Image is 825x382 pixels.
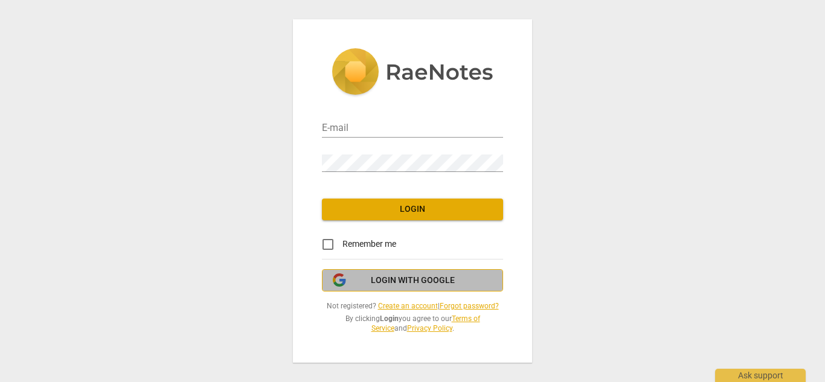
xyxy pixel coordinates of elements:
img: 5ac2273c67554f335776073100b6d88f.svg [332,48,493,98]
span: Remember me [342,238,396,250]
a: Forgot password? [440,302,499,310]
a: Terms of Service [371,314,480,333]
button: Login with Google [322,269,503,292]
span: Not registered? | [322,301,503,311]
span: By clicking you agree to our and . [322,314,503,334]
a: Privacy Policy [407,324,452,333]
span: Login [332,203,493,215]
button: Login [322,199,503,220]
span: Login with Google [371,275,455,287]
a: Create an account [378,302,438,310]
div: Ask support [715,369,806,382]
b: Login [380,314,399,323]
